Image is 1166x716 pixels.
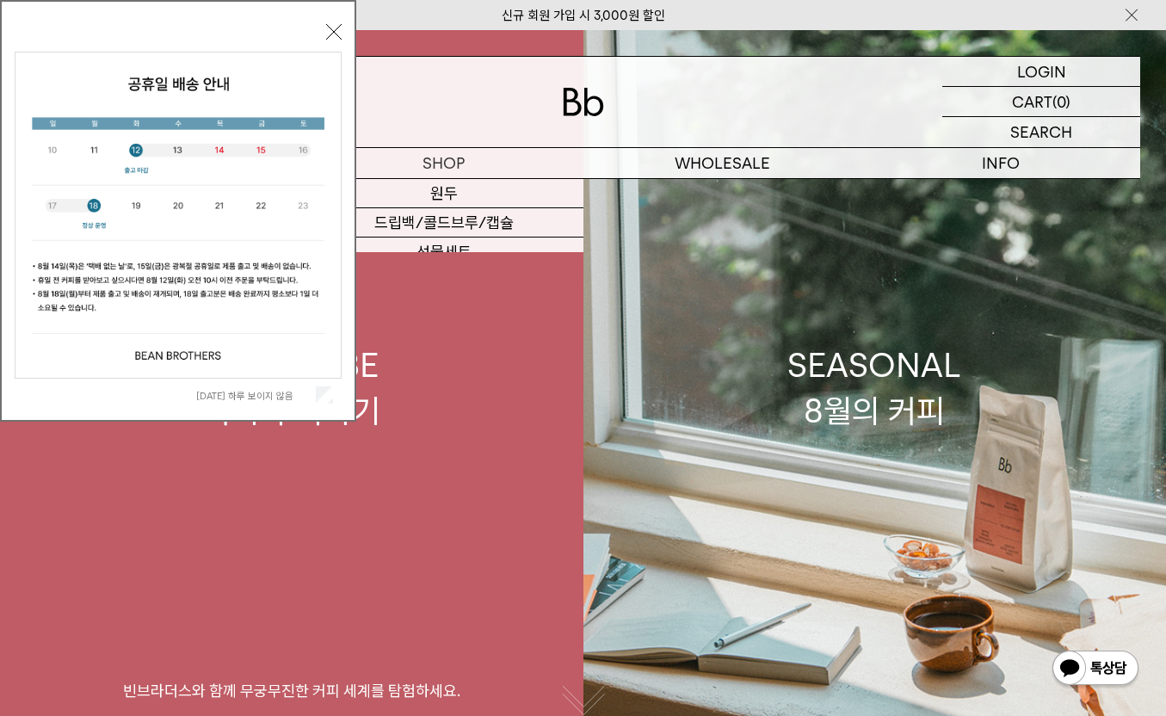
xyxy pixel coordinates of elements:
[861,148,1140,178] p: INFO
[1052,87,1070,116] p: (0)
[1010,117,1072,147] p: SEARCH
[1051,649,1140,690] img: 카카오톡 채널 1:1 채팅 버튼
[305,179,583,208] a: 원두
[583,148,862,178] p: WHOLESALE
[326,24,342,40] button: 닫기
[305,208,583,238] a: 드립백/콜드브루/캡슐
[196,390,312,402] label: [DATE] 하루 보이지 않음
[502,8,665,23] a: 신규 회원 가입 시 3,000원 할인
[305,238,583,267] a: 선물세트
[942,57,1140,87] a: LOGIN
[942,87,1140,117] a: CART (0)
[563,88,604,116] img: 로고
[1017,57,1066,86] p: LOGIN
[15,52,341,378] img: cb63d4bbb2e6550c365f227fdc69b27f_113810.jpg
[305,148,583,178] a: SHOP
[1012,87,1052,116] p: CART
[787,343,961,434] div: SEASONAL 8월의 커피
